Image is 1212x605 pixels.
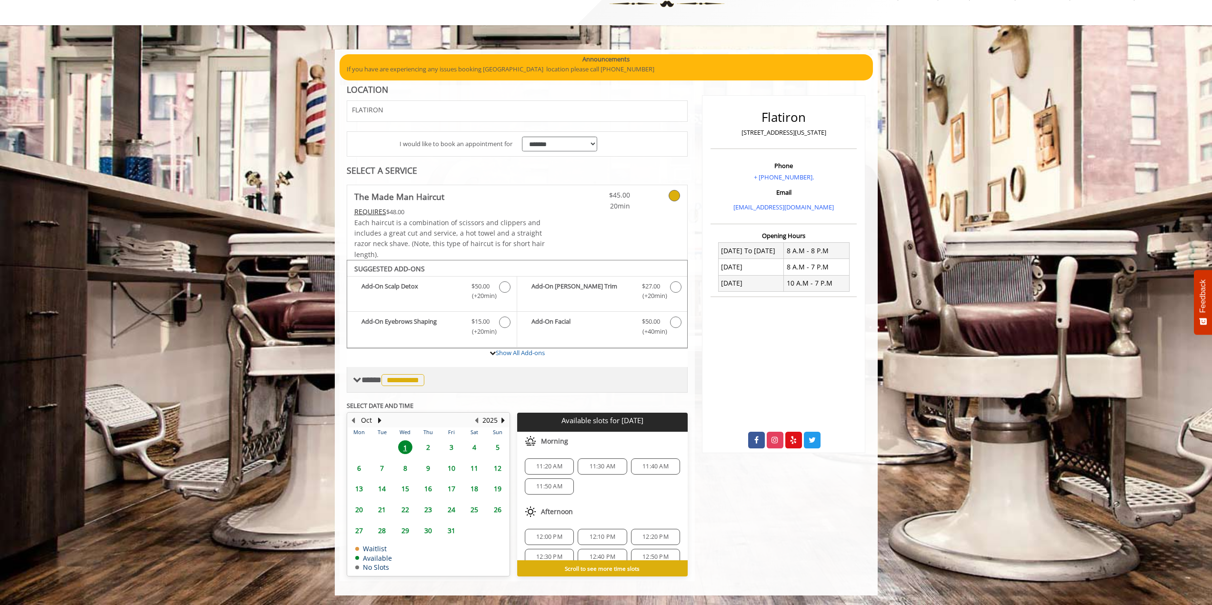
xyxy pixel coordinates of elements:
span: 8 [398,461,412,475]
span: 19 [491,482,505,496]
h3: Email [713,189,854,196]
span: 1 [398,440,412,454]
span: 15 [398,482,412,496]
div: 12:40 PM [578,549,627,565]
div: 12:20 PM [631,529,680,545]
td: [DATE] To [DATE] [718,243,784,259]
td: Select day28 [371,520,393,541]
b: SELECT DATE AND TIME [347,401,413,410]
th: Mon [348,427,371,437]
span: FLATIRON [352,106,383,113]
td: Select day3 [440,437,462,458]
h3: Phone [713,162,854,169]
td: Select day11 [463,457,486,478]
b: LOCATION [347,84,388,95]
td: Select day2 [417,437,440,458]
div: 11:40 AM [631,458,680,475]
span: 11:40 AM [642,463,669,470]
div: The Made Man Haircut Add-onS [347,260,688,348]
h3: Opening Hours [711,232,857,239]
span: 13 [352,482,366,496]
div: 12:30 PM [525,549,574,565]
span: 10 [444,461,459,475]
span: 31 [444,524,459,537]
span: 12:40 PM [590,553,616,561]
td: 10 A.M - 7 P.M [784,275,850,291]
button: Next Month [376,415,384,426]
span: 24 [444,503,459,516]
td: Select day31 [440,520,462,541]
span: 4 [467,440,481,454]
td: Select day4 [463,437,486,458]
td: Select day6 [348,457,371,478]
td: Select day24 [440,499,462,520]
div: 11:20 AM [525,458,574,475]
td: Select day17 [440,478,462,499]
button: Oct [361,415,372,426]
span: 11 [467,461,481,475]
button: Feedback - Show survey [1194,270,1212,335]
a: + [PHONE_NUMBER]. [754,173,814,181]
div: SELECT A SERVICE [347,166,688,175]
span: 5 [491,440,505,454]
p: [STREET_ADDRESS][US_STATE] [713,128,854,138]
span: 18 [467,482,481,496]
td: Select day20 [348,499,371,520]
td: [DATE] [718,259,784,275]
img: morning slots [525,436,536,447]
div: 11:30 AM [578,458,627,475]
td: Select day23 [417,499,440,520]
span: 14 [375,482,389,496]
td: Select day18 [463,478,486,499]
span: 22 [398,503,412,516]
span: 12:10 PM [590,533,616,541]
div: 11:50 AM [525,478,574,495]
a: Show All Add-ons [496,348,545,357]
button: Previous Month [350,415,357,426]
span: 11:30 AM [590,463,616,470]
th: Tue [371,427,393,437]
td: Select day13 [348,478,371,499]
span: 12:50 PM [642,553,669,561]
span: 21 [375,503,389,516]
td: Select day10 [440,457,462,478]
span: 29 [398,524,412,537]
span: 2 [421,440,435,454]
td: Select day29 [393,520,416,541]
span: 12:20 PM [642,533,669,541]
span: 6 [352,461,366,475]
p: If you have are experiencing any issues booking [GEOGRAPHIC_DATA] location please call [PHONE_NUM... [347,64,866,74]
h2: Flatiron [713,110,854,124]
td: Select day21 [371,499,393,520]
td: Select day26 [486,499,509,520]
th: Fri [440,427,462,437]
span: 26 [491,503,505,516]
div: 12:00 PM [525,529,574,545]
button: 2025 [482,415,498,426]
td: Select day22 [393,499,416,520]
td: [DATE] [718,275,784,291]
td: Select day27 [348,520,371,541]
b: Announcements [582,54,630,64]
span: Morning [541,437,568,445]
td: Waitlist [355,545,392,552]
span: 12 [491,461,505,475]
td: Select day1 [393,437,416,458]
span: 16 [421,482,435,496]
span: 27 [352,524,366,537]
td: Select day9 [417,457,440,478]
th: Thu [417,427,440,437]
span: 7 [375,461,389,475]
th: Sun [486,427,509,437]
span: 23 [421,503,435,516]
td: Select day19 [486,478,509,499]
span: 12:30 PM [536,553,562,561]
b: SUGGESTED ADD-ONS [354,264,425,273]
div: 12:50 PM [631,549,680,565]
td: No Slots [355,564,392,571]
b: Scroll to see more time slots [565,565,640,572]
p: Available slots for [DATE] [521,417,684,425]
td: 8 A.M - 7 P.M [784,259,850,275]
td: Select day12 [486,457,509,478]
span: 30 [421,524,435,537]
